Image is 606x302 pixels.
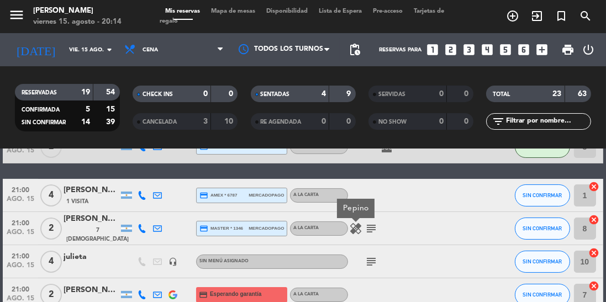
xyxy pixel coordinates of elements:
[64,213,119,225] div: [PERSON_NAME]
[515,251,570,273] button: SIN CONFIRMAR
[261,119,302,125] span: RE AGENDADA
[8,7,25,27] button: menu
[367,8,408,14] span: Pre-acceso
[224,118,235,125] strong: 10
[106,88,117,96] strong: 54
[203,90,208,98] strong: 0
[425,43,440,57] i: looks_one
[530,9,544,23] i: exit_to_app
[103,43,116,56] i: arrow_drop_down
[322,90,326,98] strong: 4
[561,43,575,56] span: print
[7,147,34,160] span: ago. 15
[168,257,177,266] i: headset_mic
[515,218,570,240] button: SIN CONFIRMAR
[365,222,378,235] i: subject
[66,226,129,244] span: 7 [DEMOGRAPHIC_DATA]
[199,290,208,299] i: credit_card
[480,43,494,57] i: looks_4
[168,290,177,299] img: google-logo.png
[523,258,562,264] span: SIN CONFIRMAR
[322,118,326,125] strong: 0
[22,120,66,125] span: SIN CONFIRMAR
[348,43,361,56] span: pending_actions
[464,118,471,125] strong: 0
[81,88,90,96] strong: 19
[143,92,173,97] span: CHECK INS
[33,17,122,28] div: viernes 15. agosto - 20:14
[589,247,600,258] i: cancel
[7,229,34,241] span: ago. 15
[439,90,444,98] strong: 0
[40,251,62,273] span: 4
[506,9,519,23] i: add_circle_outline
[160,8,205,14] span: Mis reservas
[579,9,592,23] i: search
[579,33,598,66] div: LOG OUT
[492,115,505,128] i: filter_list
[293,292,319,296] span: A LA CARTA
[293,193,319,197] span: A LA CARTA
[378,92,405,97] span: SERVIDAS
[589,280,600,292] i: cancel
[210,290,261,299] span: Esperando garantía
[337,199,375,218] div: Pepino
[64,184,119,197] div: [PERSON_NAME] Secondo
[346,90,353,98] strong: 9
[199,191,208,200] i: credit_card
[22,107,60,113] span: CONFIRMADA
[365,255,378,268] i: subject
[106,118,117,126] strong: 39
[8,7,25,23] i: menu
[515,184,570,206] button: SIN CONFIRMAR
[313,8,367,14] span: Lista de Espera
[349,222,362,235] i: healing
[505,115,591,128] input: Filtrar por nombre...
[205,8,261,14] span: Mapa de mesas
[589,214,600,225] i: cancel
[86,105,90,113] strong: 5
[261,92,290,97] span: SENTADAS
[143,119,177,125] span: CANCELADA
[7,282,34,295] span: 21:00
[346,118,353,125] strong: 0
[106,105,117,113] strong: 15
[143,47,158,53] span: Cena
[464,90,471,98] strong: 0
[555,9,568,23] i: turned_in_not
[462,43,476,57] i: looks_3
[523,225,562,231] span: SIN CONFIRMAR
[493,92,510,97] span: TOTAL
[578,90,589,98] strong: 63
[7,195,34,208] span: ago. 15
[523,292,562,298] span: SIN CONFIRMAR
[199,224,243,233] span: master * 1346
[582,43,595,56] i: power_settings_new
[199,191,237,200] span: amex * 6787
[33,6,122,17] div: [PERSON_NAME]
[553,90,562,98] strong: 23
[379,47,421,53] span: Reservas para
[66,197,88,206] span: 1 Visita
[7,183,34,195] span: 21:00
[498,43,513,57] i: looks_5
[535,43,549,57] i: add_box
[7,262,34,274] span: ago. 15
[199,259,249,263] span: Sin menú asignado
[8,38,64,61] i: [DATE]
[444,43,458,57] i: looks_two
[40,218,62,240] span: 2
[523,192,562,198] span: SIN CONFIRMAR
[7,249,34,262] span: 21:00
[64,284,119,296] div: [PERSON_NAME]
[589,181,600,192] i: cancel
[81,118,90,126] strong: 14
[517,43,531,57] i: looks_6
[249,225,284,232] span: mercadopago
[64,251,119,263] div: julieta
[229,90,235,98] strong: 0
[7,216,34,229] span: 21:00
[22,90,57,96] span: RESERVADAS
[293,226,319,230] span: A LA CARTA
[199,224,208,233] i: credit_card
